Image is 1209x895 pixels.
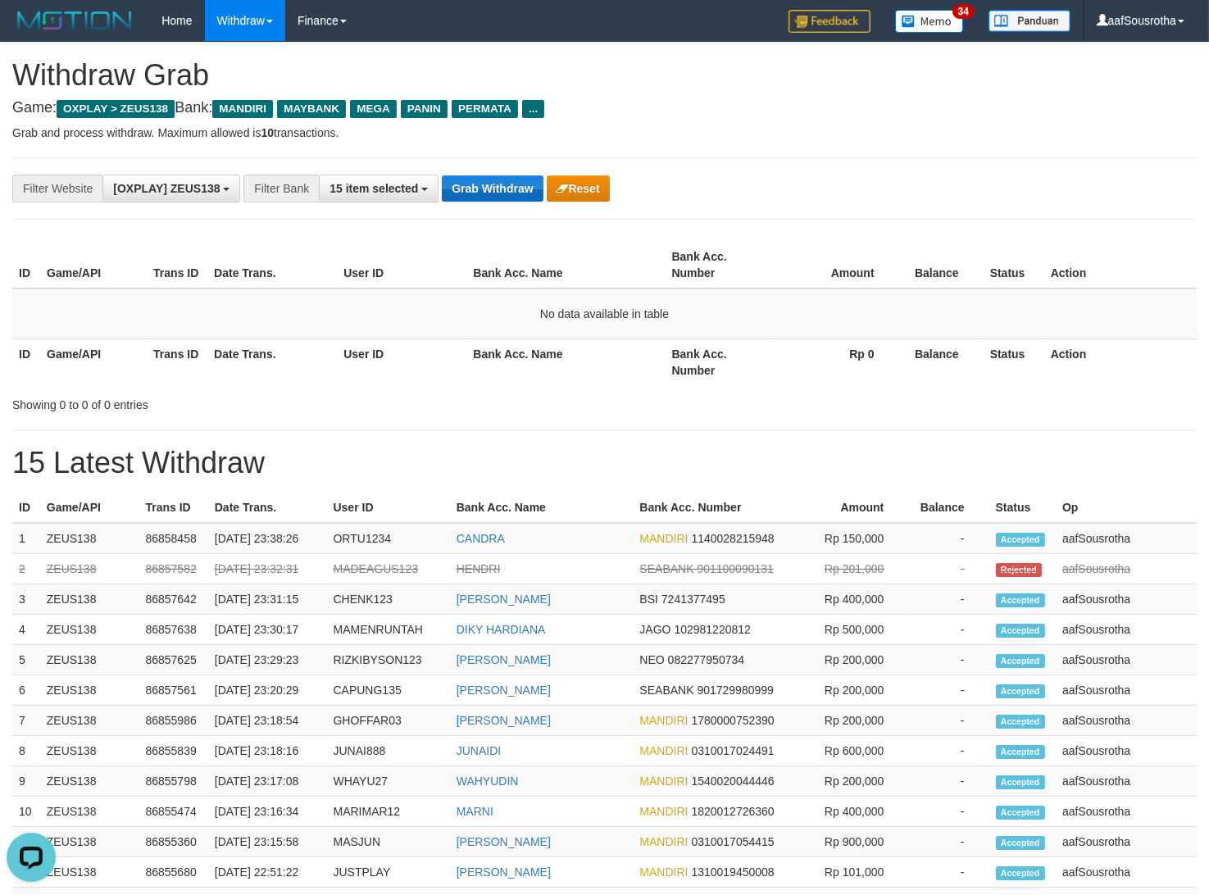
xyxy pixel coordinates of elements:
[450,493,634,523] th: Bank Acc. Name
[674,623,750,636] span: Copy 102981220812 to clipboard
[996,836,1045,850] span: Accepted
[522,100,544,118] span: ...
[639,865,688,879] span: MANDIRI
[466,242,665,288] th: Bank Acc. Name
[12,706,40,736] td: 7
[908,766,989,797] td: -
[899,242,984,288] th: Balance
[207,338,337,385] th: Date Trans.
[457,714,551,727] a: [PERSON_NAME]
[139,706,207,736] td: 86855986
[1056,857,1197,888] td: aafSousrotha
[908,554,989,584] td: -
[1056,584,1197,615] td: aafSousrotha
[139,675,207,706] td: 86857561
[790,615,908,645] td: Rp 500,000
[457,593,551,606] a: [PERSON_NAME]
[139,736,207,766] td: 86855839
[12,523,40,554] td: 1
[7,7,56,56] button: Open LiveChat chat widget
[457,805,493,818] a: MARNI
[12,59,1197,92] h1: Withdraw Grab
[12,797,40,827] td: 10
[208,857,327,888] td: [DATE] 22:51:22
[457,744,501,757] a: JUNAIDI
[12,736,40,766] td: 8
[208,706,327,736] td: [DATE] 23:18:54
[639,835,688,848] span: MANDIRI
[327,523,450,554] td: ORTU1234
[1056,827,1197,857] td: aafSousrotha
[996,775,1045,789] span: Accepted
[989,10,1070,32] img: panduan.png
[691,835,774,848] span: Copy 0310017054415 to clipboard
[327,584,450,615] td: CHENK123
[908,706,989,736] td: -
[12,554,40,584] td: 2
[908,827,989,857] td: -
[639,805,688,818] span: MANDIRI
[996,715,1045,729] span: Accepted
[996,593,1045,607] span: Accepted
[40,493,139,523] th: Game/API
[790,736,908,766] td: Rp 600,000
[639,714,688,727] span: MANDIRI
[984,338,1044,385] th: Status
[40,736,139,766] td: ZEUS138
[327,645,450,675] td: RIZKIBYSON123
[691,714,774,727] span: Copy 1780000752390 to clipboard
[337,242,466,288] th: User ID
[327,797,450,827] td: MARIMAR12
[12,390,492,413] div: Showing 0 to 0 of 0 entries
[208,493,327,523] th: Date Trans.
[208,675,327,706] td: [DATE] 23:20:29
[996,806,1045,820] span: Accepted
[208,645,327,675] td: [DATE] 23:29:23
[40,645,139,675] td: ZEUS138
[327,827,450,857] td: MASJUN
[895,10,964,33] img: Button%20Memo.svg
[457,684,551,697] a: [PERSON_NAME]
[772,338,899,385] th: Rp 0
[12,766,40,797] td: 9
[327,493,450,523] th: User ID
[139,493,207,523] th: Trans ID
[330,182,418,195] span: 15 item selected
[12,584,40,615] td: 3
[996,563,1042,577] span: Rejected
[697,562,773,575] span: Copy 901100090131 to clipboard
[139,766,207,797] td: 86855798
[327,706,450,736] td: GHOFFAR03
[908,675,989,706] td: -
[139,797,207,827] td: 86855474
[212,100,273,118] span: MANDIRI
[319,175,439,202] button: 15 item selected
[337,338,466,385] th: User ID
[327,615,450,645] td: MAMENRUNTAH
[1056,766,1197,797] td: aafSousrotha
[442,175,543,202] button: Grab Withdraw
[989,493,1056,523] th: Status
[1056,523,1197,554] td: aafSousrotha
[12,645,40,675] td: 5
[452,100,518,118] span: PERMATA
[1044,242,1197,288] th: Action
[908,584,989,615] td: -
[790,797,908,827] td: Rp 400,000
[908,615,989,645] td: -
[908,493,989,523] th: Balance
[908,857,989,888] td: -
[691,805,774,818] span: Copy 1820012726360 to clipboard
[12,125,1197,141] p: Grab and process withdraw. Maximum allowed is transactions.
[457,623,546,636] a: DIKY HARDIANA
[57,100,175,118] span: OXPLAY > ZEUS138
[639,593,658,606] span: BSI
[639,684,693,697] span: SEABANK
[12,675,40,706] td: 6
[243,175,319,202] div: Filter Bank
[208,827,327,857] td: [DATE] 23:15:58
[691,744,774,757] span: Copy 0310017024491 to clipboard
[401,100,448,118] span: PANIN
[40,675,139,706] td: ZEUS138
[327,766,450,797] td: WHAYU27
